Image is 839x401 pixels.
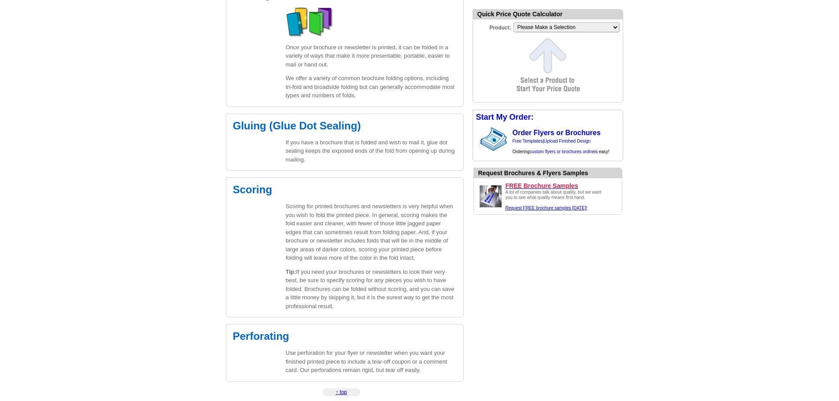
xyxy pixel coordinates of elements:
[286,202,457,262] p: Scoring for printed brochures and newsletters is very helpful when you wish to fold the printed p...
[233,331,457,342] h2: Perforating
[286,7,334,38] img: Brochures folding
[513,139,610,154] span: | Ordering is easy!
[506,190,607,211] div: A lot of companies talk about quality, but we want you to see what quality means first hand.
[473,22,513,32] label: Product:
[480,125,511,154] img: stack of brochures with custom content
[286,268,457,311] p: If you need your brochures or newsletters to look their very best, be sure to specify scoring for...
[233,121,457,131] h2: Gluing (Glue Dot Sealing)
[336,389,347,395] a: ↑ top
[473,110,623,125] div: Start My Order:
[286,74,457,100] p: We offer a variety of common brochure folding options, including tri-fold and broadside folding b...
[506,182,618,190] a: FREE Brochure Samples
[286,138,457,164] p: If you have a brochure that is folded and wish to mail it, glue dot sealing keeps the exposed end...
[529,149,594,154] a: custom flyers or brochures online
[286,349,457,375] p: Use perforation for your flyer or newsletter when you want your finished printed piece to include...
[286,269,296,275] span: Tip:
[286,43,457,69] p: Once your brochure or newsletter is printed, it can be folded in a variety of ways that make it m...
[506,206,588,210] a: Request FREE samples of our flyer & brochure printing.
[544,139,591,143] a: Upload Finished Design
[233,184,457,195] h2: Scoring
[513,129,601,136] a: Order Flyers or Brochures
[477,205,504,211] a: Request FREE samples of our brochures printing
[477,183,504,210] img: Request FREE samples of our brochures printing
[473,10,623,19] div: Quick Price Quote Calculator
[473,125,480,154] img: background image for brochures and flyers arrow
[513,139,543,143] a: Free Templates
[663,196,839,401] iframe: LiveChat chat widget
[478,169,622,178] div: Want to know how your brochure printing will look before you order it? Check our work.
